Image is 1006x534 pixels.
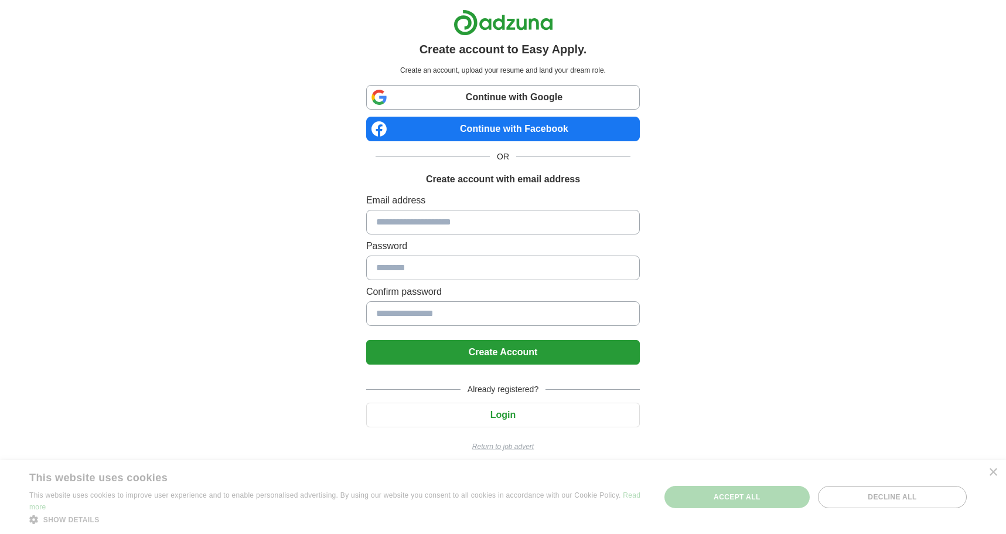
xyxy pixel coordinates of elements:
h1: Create account to Easy Apply. [420,40,587,58]
span: This website uses cookies to improve user experience and to enable personalised advertising. By u... [29,491,621,499]
span: Already registered? [461,383,545,396]
img: Adzuna logo [453,9,553,36]
button: Create Account [366,340,640,365]
label: Confirm password [366,285,640,299]
span: Show details [43,516,100,524]
h1: Create account with email address [426,172,580,186]
a: Return to job advert [366,441,640,452]
a: Continue with Facebook [366,117,640,141]
div: Show details [29,513,642,525]
div: Accept all [664,486,810,508]
a: Continue with Google [366,85,640,110]
p: Create an account, upload your resume and land your dream role. [369,65,637,76]
div: Decline all [818,486,967,508]
span: OR [490,151,516,163]
div: This website uses cookies [29,467,612,485]
a: Login [366,410,640,420]
label: Email address [366,193,640,208]
button: Login [366,403,640,427]
div: Close [988,468,997,477]
label: Password [366,239,640,253]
